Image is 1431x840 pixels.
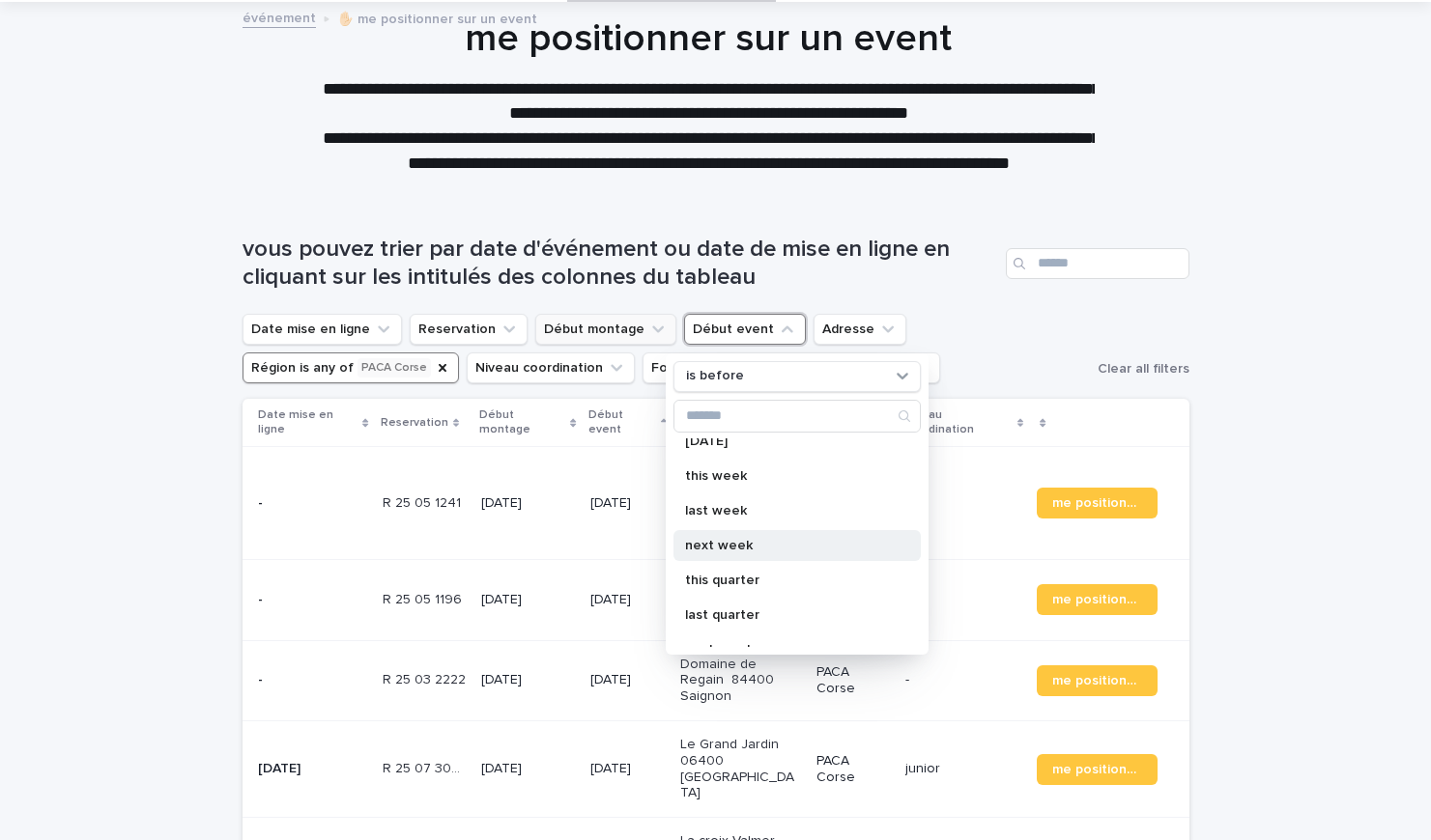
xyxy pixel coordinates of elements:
p: [DATE] [590,592,666,608]
p: R 25 07 3055 [383,757,470,777]
p: [DATE] [590,761,666,777]
button: Adresse [814,314,906,345]
button: Clear all filters [1090,354,1189,383]
tr: [DATE]R 25 07 3055R 25 07 3055 [DATE][DATE]Le Grand Jardin 06400 [GEOGRAPHIC_DATA]PACA Corsejunio... [243,720,1189,817]
p: [DATE] [590,495,666,512]
p: junior [905,761,1021,777]
p: - [258,672,367,688]
a: me positionner [1037,488,1158,518]
tr: -R 25 03 2222R 25 03 2222 [DATE][DATE]Domaine de Regain 84400 SaignonPACA Corse-me positionner [243,640,1189,720]
p: next quarter [685,643,890,657]
p: Début montage [479,405,565,440]
p: R 25 05 1196 [383,588,466,608]
p: Début event [588,405,656,440]
p: Date mise en ligne [258,405,358,440]
p: PACA Corse [816,753,890,786]
p: this week [685,469,890,483]
tr: -R 25 05 1196R 25 05 1196 [DATE][DATE]Marembrene 04110 [GEOGRAPHIC_DATA]PACA Corse-me positionner [243,560,1189,640]
p: [DATE] [481,672,575,688]
a: me positionner [1037,665,1158,696]
span: me positionner [1052,593,1142,606]
p: [DATE] [685,434,890,448]
p: is before [686,368,744,384]
input: Search [674,401,920,432]
p: - [258,495,367,512]
p: [DATE] [481,495,575,512]
p: Le Grand Jardin 06400 [GEOGRAPHIC_DATA] [680,737,801,801]
p: R 25 05 1241 [383,491,465,512]
p: [DATE] [590,672,666,688]
p: next week [685,539,890,552]
h1: vous pouvez trier par date d'événement ou date de mise en ligne en cliquant sur les intitulés des... [243,236,998,292]
p: last week [685,504,890,518]
a: me positionner [1037,584,1158,615]
p: PACA Corse [816,664,890,697]
button: Début event [684,314,806,345]
p: last quarter [685,608,890,622]
p: Niveau coordination [903,405,1013,440]
span: me positionner [1052,674,1142,687]
h1: me positionner sur un event [235,15,1182,62]
p: [DATE] [258,761,367,777]
p: [DATE] [481,761,575,777]
button: Région [243,352,459,383]
span: Clear all filters [1098,362,1189,376]
p: R 25 03 2222 [383,668,470,688]
p: this quarter [685,574,890,587]
div: Search [673,400,921,433]
span: me positionner [1052,763,1142,776]
span: me positionner [1052,496,1142,510]
p: ✋🏻 me positionner sur un event [337,7,537,28]
input: Search [1006,248,1189,279]
p: - [258,592,367,608]
p: [DATE] [481,592,575,608]
a: événement [243,6,316,28]
a: me positionner [1037,754,1158,785]
p: - [905,672,1021,688]
button: Niveau coordination [467,352,635,383]
p: Domaine de Regain 84400 Saignon [680,657,801,705]
p: Reservation [381,412,448,434]
p: - [905,592,1021,608]
button: Début montage [535,314,676,345]
button: Reservation [410,314,528,345]
button: Formulaire positionnement coordianteur [643,352,940,383]
tr: -R 25 05 1241R 25 05 1241 [DATE][DATE]18 Gd Bd de Super Cannes 33 - 06220 [GEOGRAPHIC_DATA]PACA C... [243,447,1189,560]
p: - [905,495,1021,512]
button: Date mise en ligne [243,314,402,345]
